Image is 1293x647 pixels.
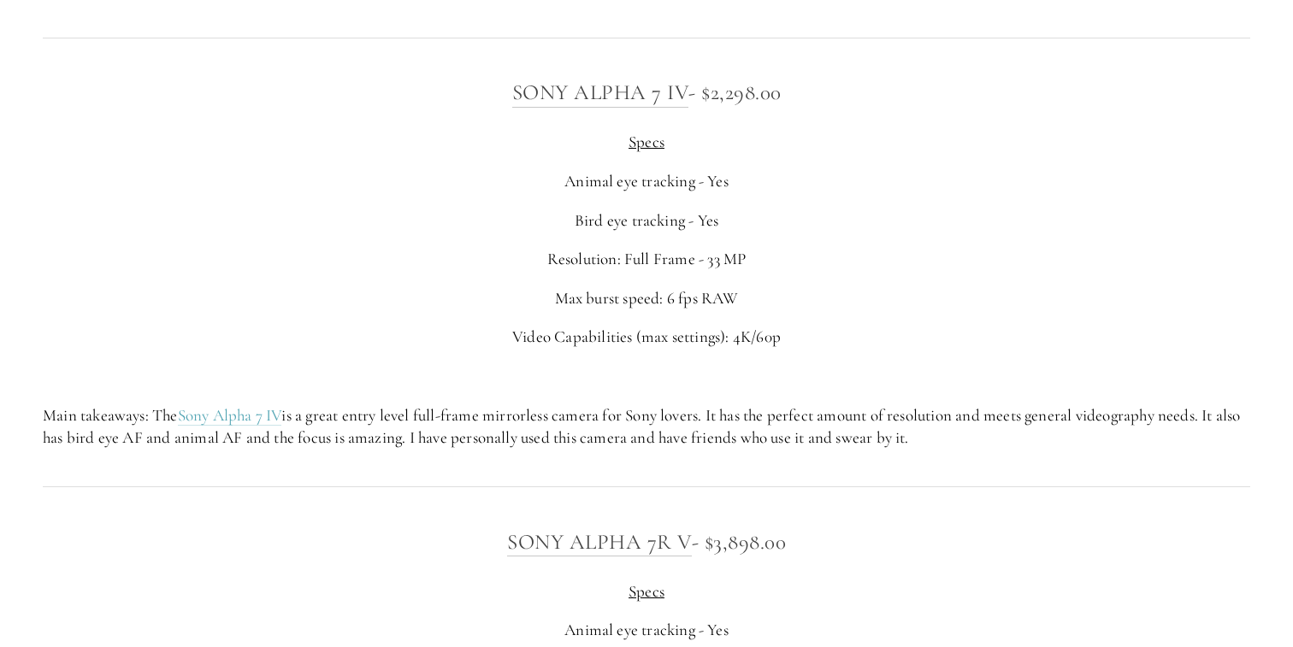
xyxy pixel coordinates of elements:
[629,132,664,151] span: Specs
[43,404,1250,450] p: Main takeaways: The is a great entry level full-frame mirrorless camera for Sony lovers. It has t...
[512,79,689,107] a: Sony Alpha 7 IV
[43,209,1250,232] p: Bird eye tracking - Yes
[43,75,1250,109] h3: - $2,298.00
[507,529,692,556] a: Sony Alpha 7R V
[43,326,1250,349] p: Video Capabilities (max settings): 4K/60p
[43,525,1250,559] h3: - $3,898.00
[43,287,1250,310] p: Max burst speed: 6 fps RAW
[43,248,1250,271] p: Resolution: Full Frame - 33 MP
[178,405,282,426] a: Sony Alpha 7 IV
[43,619,1250,642] p: Animal eye tracking - Yes
[43,170,1250,193] p: Animal eye tracking - Yes
[629,581,664,601] span: Specs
